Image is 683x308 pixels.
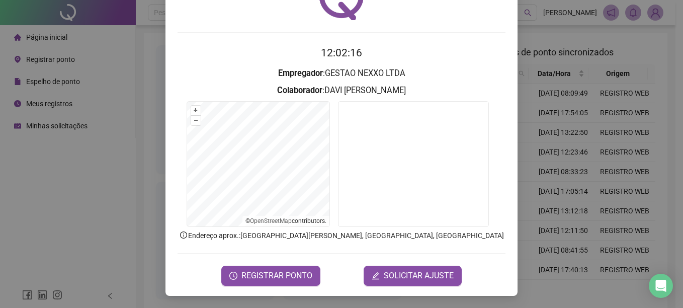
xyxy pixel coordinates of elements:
[372,272,380,280] span: edit
[649,274,673,298] div: Open Intercom Messenger
[179,230,188,240] span: info-circle
[321,47,362,59] time: 12:02:16
[241,270,312,282] span: REGISTRAR PONTO
[384,270,454,282] span: SOLICITAR AJUSTE
[178,67,505,80] h3: : GESTAO NEXXO LTDA
[221,266,320,286] button: REGISTRAR PONTO
[250,217,292,224] a: OpenStreetMap
[178,230,505,241] p: Endereço aprox. : [GEOGRAPHIC_DATA][PERSON_NAME], [GEOGRAPHIC_DATA], [GEOGRAPHIC_DATA]
[364,266,462,286] button: editSOLICITAR AJUSTE
[277,86,322,95] strong: Colaborador
[278,68,323,78] strong: Empregador
[191,106,201,115] button: +
[191,116,201,125] button: –
[229,272,237,280] span: clock-circle
[178,84,505,97] h3: : DAVI [PERSON_NAME]
[245,217,326,224] li: © contributors.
